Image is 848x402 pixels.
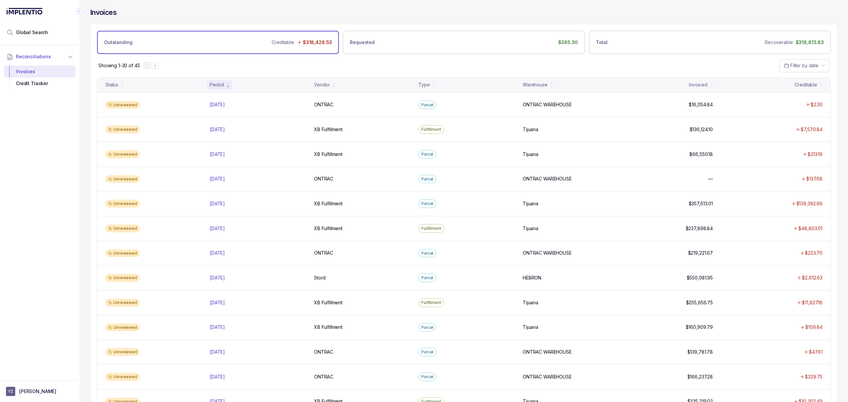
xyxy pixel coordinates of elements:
[314,176,333,182] p: ONTRAC
[809,349,822,355] p: $47.61
[4,64,76,91] div: Reconciliations
[152,62,158,69] button: Next Page
[687,374,713,380] p: $166,237.28
[314,101,333,108] p: ONTRAC
[105,126,140,133] div: Unreviewed
[805,324,822,330] p: $109.84
[523,151,538,158] p: Tijuana
[689,101,713,108] p: $16,054.84
[314,81,330,88] div: Vendor
[805,374,822,380] p: $329.75
[314,126,343,133] p: XB Fulfillment
[523,324,538,330] p: Tijuana
[105,150,140,158] div: Unreviewed
[9,66,70,77] div: Invoices
[314,299,343,306] p: XB Fulfillment
[104,39,132,46] p: Outstanding
[689,81,708,88] div: Invoiced
[210,200,225,207] p: [DATE]
[779,59,829,72] button: Date Range Picker
[105,249,140,257] div: Unreviewed
[105,324,140,331] div: Unreviewed
[6,387,15,396] span: User initials
[105,175,140,183] div: Unreviewed
[421,275,433,281] p: Parcel
[784,62,819,69] search: Date Range Picker
[210,225,225,232] p: [DATE]
[523,275,541,281] p: HEBRON
[210,374,225,380] p: [DATE]
[272,39,294,46] p: Creditable
[523,250,572,256] p: ONTRAC WAREHOUSE
[98,62,140,69] div: Remaining page entries
[210,275,225,281] p: [DATE]
[596,39,608,46] p: Total
[421,176,433,182] p: Parcel
[314,225,343,232] p: XB Fulfillment
[303,39,332,46] p: $318,428.53
[105,274,140,282] div: Unreviewed
[811,101,822,108] p: $2.30
[105,101,140,109] div: Unreviewed
[686,225,713,232] p: $237,898.84
[19,388,56,395] p: [PERSON_NAME]
[808,151,822,158] p: $313.19
[4,49,76,64] button: Reconciliations
[210,81,224,88] div: Period
[418,81,430,88] div: Type
[105,373,140,381] div: Unreviewed
[523,81,548,88] div: Warehouse
[105,200,140,208] div: Unreviewed
[688,250,713,256] p: $219,221.67
[210,176,225,182] p: [DATE]
[790,63,819,68] span: Filter by date
[350,39,375,46] p: Requested
[210,324,225,330] p: [DATE]
[105,348,140,356] div: Unreviewed
[421,200,433,207] p: Parcel
[687,275,713,281] p: $550,081.95
[314,275,326,281] p: Stord
[105,81,118,88] div: Status
[801,126,822,133] p: $7,570.84
[523,126,538,133] p: Tijuana
[9,77,70,89] div: Credit Tracker
[421,250,433,257] p: Parcel
[421,349,433,355] p: Parcel
[523,349,572,355] p: ONTRAC WAREHOUSE
[210,151,225,158] p: [DATE]
[105,225,140,232] div: Unreviewed
[210,299,225,306] p: [DATE]
[210,126,225,133] p: [DATE]
[796,200,822,207] p: $139,392.66
[523,176,572,182] p: ONTRAC WAREHOUSE
[16,53,51,60] span: Reconciliations
[314,200,343,207] p: XB Fulfillment
[523,225,538,232] p: Tijuana
[796,39,824,46] p: $318,813.83
[90,8,117,17] h4: Invoices
[210,250,225,256] p: [DATE]
[523,101,572,108] p: ONTRAC WAREHOUSE
[523,374,572,380] p: ONTRAC WAREHOUSE
[802,299,822,306] p: $11,827.16
[686,299,713,306] p: $255,656.75
[805,250,822,256] p: $223.70
[421,102,433,108] p: Parcel
[765,39,793,46] p: Recoverable
[795,81,817,88] div: Creditable
[708,176,713,182] p: —
[689,151,713,158] p: $66,550.18
[802,275,822,281] p: $2,612.63
[314,151,343,158] p: XB Fulfillment
[314,374,333,380] p: ONTRAC
[421,299,441,306] p: Fulfillment
[421,225,441,232] p: Fulfillment
[689,200,713,207] p: $357,613.01
[421,374,433,380] p: Parcel
[806,176,822,182] p: $137.68
[523,299,538,306] p: Tijuana
[76,7,83,15] div: Collapse Icon
[210,349,225,355] p: [DATE]
[421,151,433,158] p: Parcel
